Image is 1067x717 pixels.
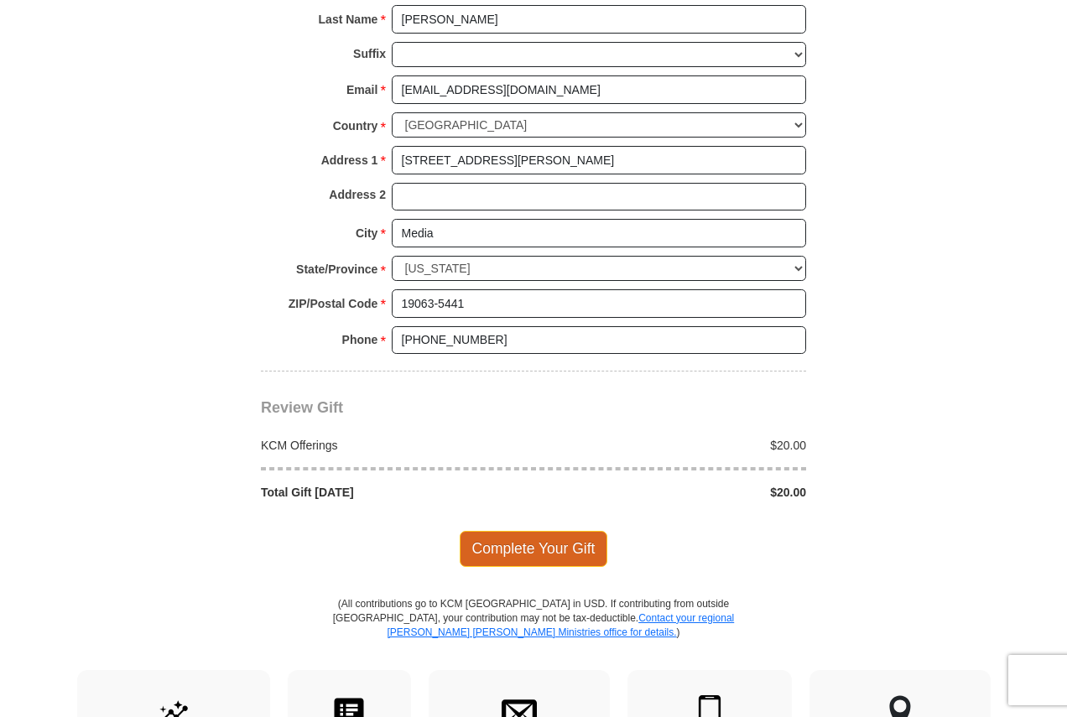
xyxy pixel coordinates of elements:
div: $20.00 [533,484,815,501]
strong: ZIP/Postal Code [289,292,378,315]
a: Contact your regional [PERSON_NAME] [PERSON_NAME] Ministries office for details. [387,612,734,638]
div: KCM Offerings [252,437,534,454]
strong: Phone [342,328,378,351]
strong: Email [346,78,377,101]
span: Review Gift [261,399,343,416]
div: Total Gift [DATE] [252,484,534,501]
p: (All contributions go to KCM [GEOGRAPHIC_DATA] in USD. If contributing from outside [GEOGRAPHIC_D... [332,597,735,670]
strong: Address 2 [329,183,386,206]
strong: Country [333,114,378,138]
span: Complete Your Gift [460,531,608,566]
strong: Suffix [353,42,386,65]
strong: Address 1 [321,148,378,172]
strong: City [356,221,377,245]
strong: State/Province [296,257,377,281]
div: $20.00 [533,437,815,454]
strong: Last Name [319,8,378,31]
